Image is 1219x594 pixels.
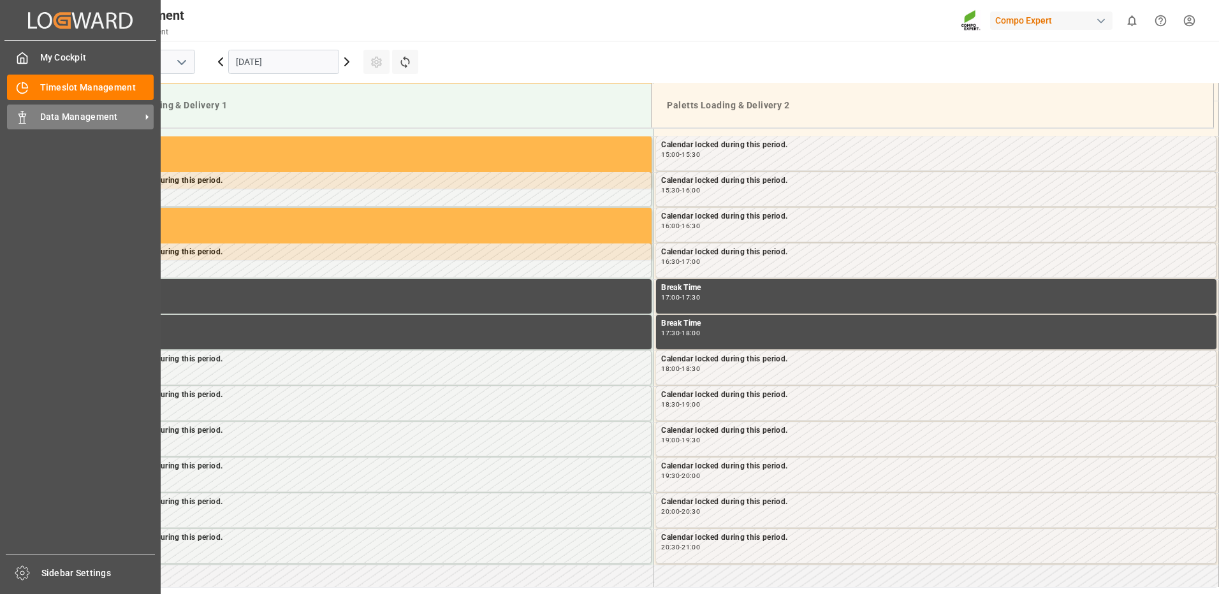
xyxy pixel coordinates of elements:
[680,509,682,514] div: -
[682,544,700,550] div: 21:00
[96,210,646,223] div: Occupied
[680,294,682,300] div: -
[680,544,682,550] div: -
[680,259,682,264] div: -
[682,473,700,479] div: 20:00
[661,223,680,229] div: 16:00
[680,152,682,157] div: -
[661,366,680,372] div: 18:00
[661,246,1211,259] div: Calendar locked during this period.
[661,175,1211,187] div: Calendar locked during this period.
[7,75,154,99] a: Timeslot Management
[96,282,646,294] div: Break Time
[661,294,680,300] div: 17:00
[682,437,700,443] div: 19:30
[96,532,646,544] div: Calendar locked during this period.
[682,187,700,193] div: 16:00
[661,544,680,550] div: 20:30
[661,317,1211,330] div: Break Time
[661,460,1211,473] div: Calendar locked during this period.
[682,294,700,300] div: 17:30
[682,509,700,514] div: 20:30
[40,110,141,124] span: Data Management
[680,402,682,407] div: -
[661,389,1211,402] div: Calendar locked during this period.
[96,424,646,437] div: Calendar locked during this period.
[661,532,1211,544] div: Calendar locked during this period.
[661,424,1211,437] div: Calendar locked during this period.
[661,187,680,193] div: 15:30
[99,94,641,117] div: Paletts Loading & Delivery 1
[682,402,700,407] div: 19:00
[96,175,646,187] div: Calendar locked during this period.
[990,11,1113,30] div: Compo Expert
[661,437,680,443] div: 19:00
[7,45,154,70] a: My Cockpit
[680,187,682,193] div: -
[680,473,682,479] div: -
[41,567,156,580] span: Sidebar Settings
[661,402,680,407] div: 18:30
[40,51,154,64] span: My Cockpit
[682,330,700,336] div: 18:00
[661,353,1211,366] div: Calendar locked during this period.
[228,50,339,74] input: DD.MM.YYYY
[40,81,154,94] span: Timeslot Management
[661,152,680,157] div: 15:00
[661,210,1211,223] div: Calendar locked during this period.
[680,223,682,229] div: -
[661,330,680,336] div: 17:30
[990,8,1118,33] button: Compo Expert
[662,94,1203,117] div: Paletts Loading & Delivery 2
[96,460,646,473] div: Calendar locked during this period.
[1146,6,1175,35] button: Help Center
[682,366,700,372] div: 18:30
[661,473,680,479] div: 19:30
[680,366,682,372] div: -
[682,259,700,264] div: 17:00
[1118,6,1146,35] button: show 0 new notifications
[661,509,680,514] div: 20:00
[680,330,682,336] div: -
[96,353,646,366] div: Calendar locked during this period.
[661,496,1211,509] div: Calendar locked during this period.
[682,152,700,157] div: 15:30
[96,496,646,509] div: Calendar locked during this period.
[96,317,646,330] div: Break Time
[682,223,700,229] div: 16:30
[96,389,646,402] div: Calendar locked during this period.
[172,52,191,72] button: open menu
[96,139,646,152] div: Occupied
[961,10,981,32] img: Screenshot%202023-09-29%20at%2010.02.21.png_1712312052.png
[661,282,1211,294] div: Break Time
[661,259,680,264] div: 16:30
[661,139,1211,152] div: Calendar locked during this period.
[96,246,646,259] div: Calendar locked during this period.
[680,437,682,443] div: -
